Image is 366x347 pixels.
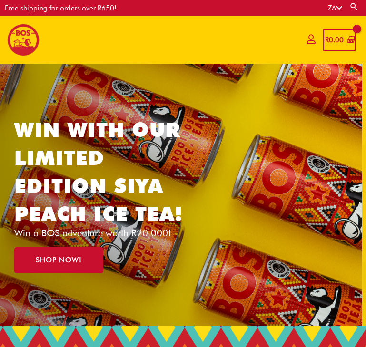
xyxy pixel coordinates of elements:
[36,257,82,264] span: SHOP NOW!
[14,118,183,225] a: WIN WITH OUR LIMITED EDITION SIYA PEACH ICE TEA!
[323,29,356,51] a: View Shopping Cart, empty
[325,36,329,44] span: R
[7,24,40,56] img: BOS logo finals-200px
[14,247,103,273] a: SHOP NOW!
[349,2,359,11] a: Search button
[14,228,183,238] p: Win a BOS adventure worth R20 000!
[325,36,344,44] bdi: 0.00
[328,4,342,12] a: ZA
